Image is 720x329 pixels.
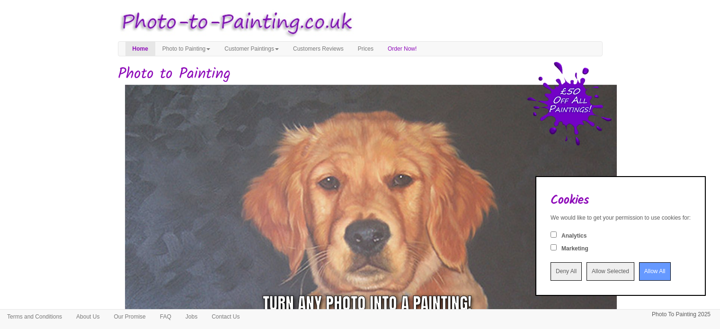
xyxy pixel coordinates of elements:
[217,42,286,56] a: Customer Paintings
[639,262,671,281] input: Allow All
[351,42,381,56] a: Prices
[381,42,424,56] a: Order Now!
[204,310,247,324] a: Contact Us
[178,310,204,324] a: Jobs
[155,42,217,56] a: Photo to Painting
[527,62,612,146] img: 50 pound price drop
[118,66,603,82] h1: Photo to Painting
[113,5,356,41] img: Photo to Painting
[561,245,588,253] label: Marketing
[286,42,351,56] a: Customers Reviews
[153,310,178,324] a: FAQ
[551,262,582,281] input: Deny All
[587,262,634,281] input: Allow Selected
[551,194,691,207] h2: Cookies
[551,214,691,222] div: We would like to get your permission to use cookies for:
[263,292,471,316] div: Turn any photo into a painting!
[561,232,587,240] label: Analytics
[107,310,152,324] a: Our Promise
[125,42,155,56] a: Home
[69,310,107,324] a: About Us
[652,310,711,320] p: Photo To Painting 2025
